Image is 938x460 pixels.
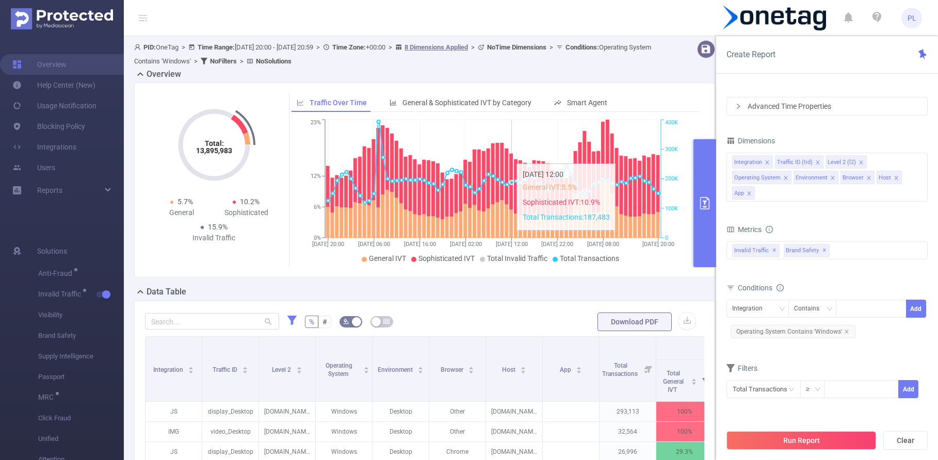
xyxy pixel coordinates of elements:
span: Metrics [726,225,762,234]
span: OneTag [DATE] 20:00 - [DATE] 20:59 +00:00 [134,43,651,65]
tspan: 12% [311,173,321,180]
li: Environment [794,171,838,184]
span: Brand Safety [784,244,830,257]
i: icon: caret-up [468,365,474,368]
span: Total Invalid Traffic [487,254,547,262]
i: icon: close [783,175,788,182]
p: [DOMAIN_NAME] [259,422,315,441]
i: icon: caret-down [691,381,697,384]
i: icon: caret-up [418,365,424,368]
div: Sort [296,365,302,371]
span: Supply Intelligence [38,346,124,367]
i: icon: caret-down [418,369,424,372]
span: Host [502,366,517,373]
div: Level 2 (l2) [828,156,856,169]
i: icon: down [779,306,785,313]
span: 15.9% [208,223,228,231]
span: Conditions [738,284,784,292]
span: > [468,43,478,51]
div: General [149,207,214,218]
u: 8 Dimensions Applied [405,43,468,51]
div: ≥ [806,381,817,398]
tspan: 13,895,983 [196,146,232,155]
p: [DOMAIN_NAME] [259,402,315,421]
li: Level 2 (l2) [826,155,867,169]
span: 10.2% [240,198,260,206]
div: Sort [468,365,474,371]
tspan: 0 [665,235,668,241]
span: Passport [38,367,124,387]
div: Contains [794,300,827,317]
span: > [179,43,188,51]
i: Filter menu [698,360,713,401]
p: 100% [656,402,713,421]
p: [DOMAIN_NAME] ([DOMAIN_NAME]) [486,422,542,441]
tspan: Total: [204,139,223,147]
i: icon: caret-up [188,365,194,368]
div: Integration [734,156,762,169]
i: icon: line-chart [297,99,304,106]
span: Traffic ID [213,366,239,373]
tspan: [DATE] 20:00 [642,241,674,248]
p: display_Desktop [202,402,258,421]
b: PID: [143,43,156,51]
b: Conditions : [565,43,599,51]
tspan: [DATE] 08:00 [587,241,619,248]
tspan: 6% [314,204,321,210]
span: Level 2 [272,366,293,373]
i: icon: close [844,329,849,334]
p: 100% [656,422,713,441]
span: ✕ [822,244,827,257]
a: Overview [12,54,67,75]
p: Desktop [373,402,429,421]
b: No Filters [210,57,237,65]
button: Add [898,380,918,398]
span: Dimensions [726,137,775,145]
button: Add [906,300,926,318]
div: Sort [188,365,194,371]
span: Click Fraud [38,408,124,429]
span: > [313,43,323,51]
h2: Overview [147,68,181,80]
div: Traffic ID (tid) [777,156,813,169]
i: icon: close [747,191,752,197]
p: IMG [145,422,202,441]
p: Windows [316,402,372,421]
tspan: 300K [665,146,678,153]
i: icon: close [894,175,899,182]
span: % [309,318,314,326]
span: Integration [153,366,185,373]
p: Windows [316,422,372,441]
img: Protected Media [11,8,113,29]
li: Traffic ID (tid) [775,155,823,169]
button: Download PDF [597,313,672,331]
div: Integration [732,300,770,317]
div: Sort [363,365,369,371]
i: icon: info-circle [766,226,773,233]
tspan: [DATE] 12:00 [496,241,528,248]
i: icon: caret-up [691,377,697,380]
b: Time Zone: [332,43,366,51]
div: Operating System [734,171,781,185]
div: Sort [417,365,424,371]
div: Sort [520,365,526,371]
i: icon: caret-up [576,365,582,368]
span: > [546,43,556,51]
i: icon: down [815,386,821,393]
span: Total Transactions [602,362,639,377]
tspan: [DATE] 20:00 [312,241,344,248]
a: Blocking Policy [12,116,85,137]
i: icon: user [134,44,143,51]
span: # [322,318,327,326]
span: Filters [726,364,757,372]
tspan: [DATE] 16:00 [404,241,436,248]
p: Other [429,402,486,421]
span: Solutions [37,241,67,261]
input: Search... [145,313,279,330]
p: video_Desktop [202,422,258,441]
tspan: [DATE] 02:00 [450,241,482,248]
b: No Time Dimensions [487,43,546,51]
i: icon: table [383,318,390,324]
a: Integrations [12,137,76,157]
a: Help Center (New) [12,75,95,95]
